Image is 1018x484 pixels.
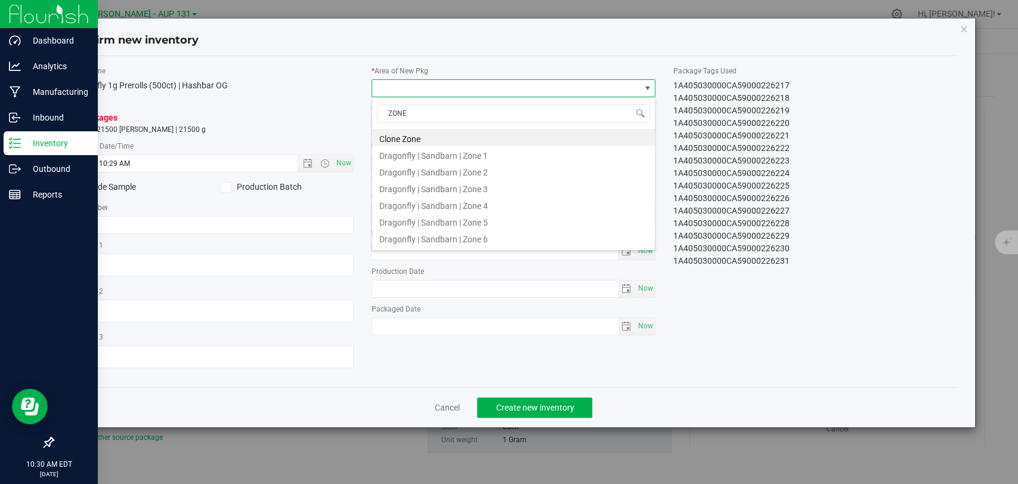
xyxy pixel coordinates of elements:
inline-svg: Dashboard [9,35,21,47]
div: 1A405030000CA59000226228 [673,217,957,230]
span: select [618,318,635,335]
span: Create new inventory [496,403,574,412]
button: Create new inventory [477,397,592,418]
div: 1A405030000CA59000226231 [673,255,957,267]
div: 1A405030000CA59000226225 [673,180,957,192]
label: Total Qty [70,98,354,109]
inline-svg: Manufacturing [9,86,21,98]
label: Area of New Pkg [372,66,655,76]
div: 1A405030000CA59000226222 [673,142,957,155]
span: Set Current date [334,155,354,172]
div: 1A405030000CA59000226227 [673,205,957,217]
p: totaling 21500 [PERSON_NAME] | 21500 g [70,124,354,135]
div: 1A405030000CA59000226223 [673,155,957,167]
span: select [635,318,655,335]
span: Open the date view [298,159,318,168]
inline-svg: Inventory [9,137,21,149]
div: 1A405030000CA59000226220 [673,117,957,130]
label: Created Date/Time [70,141,354,152]
h4: Confirm new inventory [70,33,199,48]
a: Cancel [434,402,459,414]
div: 1A405030000CA59000226229 [673,230,957,242]
div: 1A405030000CA59000226221 [673,130,957,142]
p: Inventory [21,136,92,150]
label: Package Tags Used [673,66,957,76]
div: 1A405030000CA59000226230 [673,242,957,255]
p: Analytics [21,59,92,73]
span: Open the time view [315,159,335,168]
div: 1A405030000CA59000226219 [673,104,957,117]
span: Set Current date [636,242,656,260]
p: Inbound [21,110,92,125]
span: Set Current date [636,280,656,297]
p: [DATE] [5,470,92,479]
div: 1A405030000CA59000226224 [673,167,957,180]
label: Production Batch [221,181,354,193]
p: Dashboard [21,33,92,48]
div: 1A405030000CA59000226217 [673,79,957,92]
inline-svg: Analytics [9,60,21,72]
label: Production Date [372,266,655,277]
div: Dragonfly 1g Prerolls (500ct) | Hashbar OG [70,79,354,92]
inline-svg: Reports [9,189,21,201]
label: Ref Field 3 [70,332,354,343]
inline-svg: Outbound [9,163,21,175]
p: Outbound [21,162,92,176]
iframe: Resource center [12,389,48,424]
span: select [618,243,635,260]
p: 10:30 AM EDT [5,459,92,470]
span: select [635,280,655,297]
span: Set Current date [636,317,656,335]
label: Packaged Date [372,304,655,315]
span: select [618,280,635,297]
label: Ref Field 1 [70,240,354,251]
label: Ref Field 2 [70,286,354,297]
label: Lot Number [70,202,354,213]
span: select [635,243,655,260]
p: Manufacturing [21,85,92,99]
p: Reports [21,187,92,202]
inline-svg: Inbound [9,112,21,124]
div: 1A405030000CA59000226226 [673,192,957,205]
label: Item Name [70,66,354,76]
label: Trade Sample [70,181,203,193]
div: 1A405030000CA59000226218 [673,92,957,104]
